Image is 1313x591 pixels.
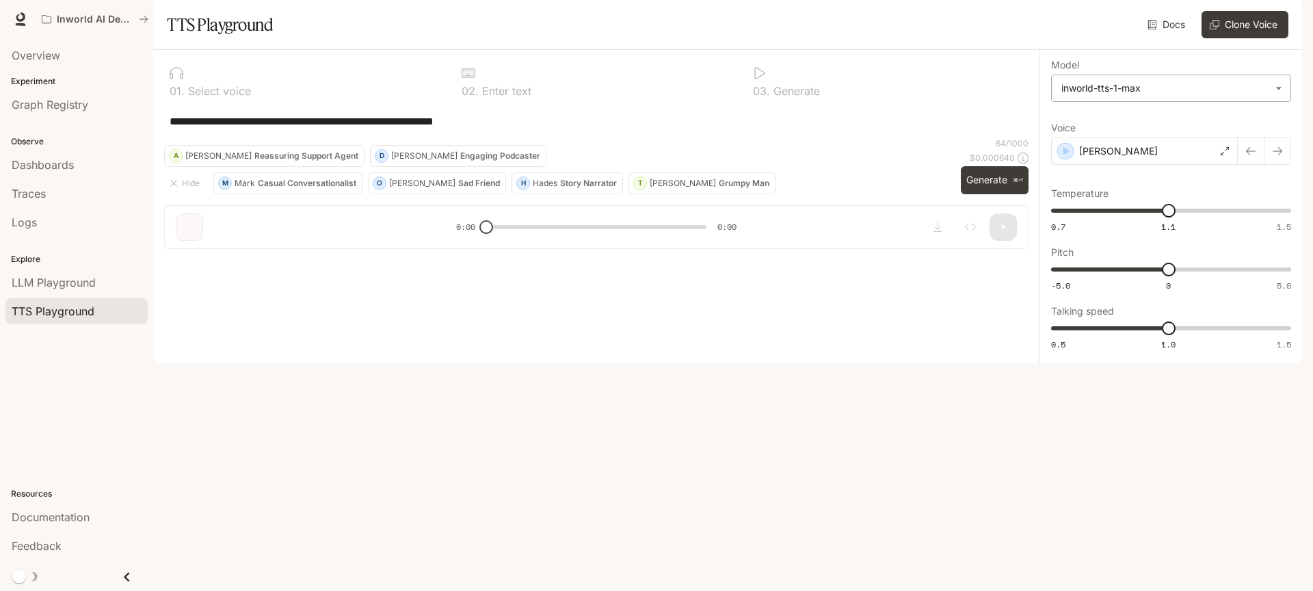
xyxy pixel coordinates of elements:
span: 1.5 [1277,221,1291,233]
p: 0 3 . [753,86,770,96]
p: Pitch [1051,248,1074,257]
div: T [634,172,646,194]
div: O [373,172,386,194]
div: D [375,145,388,167]
p: Voice [1051,123,1076,133]
button: O[PERSON_NAME]Sad Friend [368,172,506,194]
div: H [517,172,529,194]
span: 0 [1166,280,1171,291]
p: Temperature [1051,189,1109,198]
p: Select voice [185,86,251,96]
button: A[PERSON_NAME]Reassuring Support Agent [164,145,364,167]
p: Casual Conversationalist [258,179,356,187]
p: Model [1051,60,1079,70]
span: -5.0 [1051,280,1070,291]
span: 1.0 [1161,339,1176,350]
button: D[PERSON_NAME]Engaging Podcaster [370,145,546,167]
button: All workspaces [36,5,155,33]
p: Story Narrator [560,179,617,187]
p: [PERSON_NAME] [1079,144,1158,158]
span: 0.7 [1051,221,1065,233]
p: Inworld AI Demos [57,14,133,25]
p: [PERSON_NAME] [391,152,457,160]
div: A [170,145,182,167]
p: Grumpy Man [719,179,769,187]
a: Docs [1145,11,1191,38]
p: Hades [533,179,557,187]
p: Talking speed [1051,306,1114,316]
p: [PERSON_NAME] [185,152,252,160]
button: T[PERSON_NAME]Grumpy Man [628,172,775,194]
p: Generate [770,86,820,96]
button: Clone Voice [1202,11,1288,38]
p: ⌘⏎ [1013,176,1023,185]
span: 1.1 [1161,221,1176,233]
h1: TTS Playground [167,11,273,38]
span: 1.5 [1277,339,1291,350]
p: 0 2 . [462,86,479,96]
div: inworld-tts-1-max [1052,75,1290,101]
p: Enter text [479,86,531,96]
button: HHadesStory Narrator [512,172,623,194]
p: 64 / 1000 [996,137,1029,149]
p: [PERSON_NAME] [650,179,716,187]
p: [PERSON_NAME] [389,179,455,187]
button: Hide [164,172,208,194]
div: inworld-tts-1-max [1061,81,1269,95]
p: Sad Friend [458,179,500,187]
div: M [219,172,231,194]
p: $ 0.000640 [970,152,1015,163]
button: MMarkCasual Conversationalist [213,172,362,194]
span: 0.5 [1051,339,1065,350]
p: Engaging Podcaster [460,152,540,160]
p: 0 1 . [170,86,185,96]
button: Generate⌘⏎ [961,166,1029,194]
span: 5.0 [1277,280,1291,291]
p: Mark [235,179,255,187]
p: Reassuring Support Agent [254,152,358,160]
